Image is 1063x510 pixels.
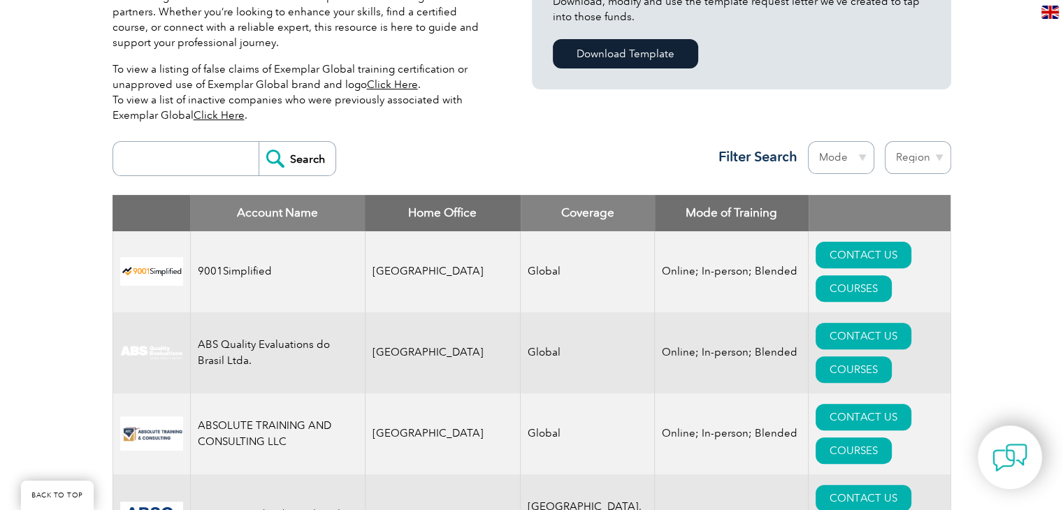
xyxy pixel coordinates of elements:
[553,39,698,68] a: Download Template
[992,440,1027,475] img: contact-chat.png
[113,61,490,123] p: To view a listing of false claims of Exemplar Global training certification or unapproved use of ...
[365,195,521,231] th: Home Office: activate to sort column ascending
[21,481,94,510] a: BACK TO TOP
[816,323,911,349] a: CONTACT US
[521,195,655,231] th: Coverage: activate to sort column ascending
[190,231,365,312] td: 9001Simplified
[655,312,809,393] td: Online; In-person; Blended
[194,109,245,122] a: Click Here
[190,393,365,474] td: ABSOLUTE TRAINING AND CONSULTING LLC
[521,312,655,393] td: Global
[190,312,365,393] td: ABS Quality Evaluations do Brasil Ltda.
[816,404,911,430] a: CONTACT US
[655,231,809,312] td: Online; In-person; Blended
[521,231,655,312] td: Global
[655,393,809,474] td: Online; In-person; Blended
[809,195,950,231] th: : activate to sort column ascending
[120,257,183,286] img: 37c9c059-616f-eb11-a812-002248153038-logo.png
[190,195,365,231] th: Account Name: activate to sort column descending
[816,275,892,302] a: COURSES
[365,393,521,474] td: [GEOGRAPHIC_DATA]
[120,345,183,360] img: c92924ac-d9bc-ea11-a814-000d3a79823d-logo.jpg
[365,231,521,312] td: [GEOGRAPHIC_DATA]
[367,78,418,91] a: Click Here
[259,142,335,175] input: Search
[816,356,892,383] a: COURSES
[816,242,911,268] a: CONTACT US
[365,312,521,393] td: [GEOGRAPHIC_DATA]
[120,416,183,451] img: 16e092f6-eadd-ed11-a7c6-00224814fd52-logo.png
[816,437,892,464] a: COURSES
[521,393,655,474] td: Global
[655,195,809,231] th: Mode of Training: activate to sort column ascending
[1041,6,1059,19] img: en
[710,148,797,166] h3: Filter Search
